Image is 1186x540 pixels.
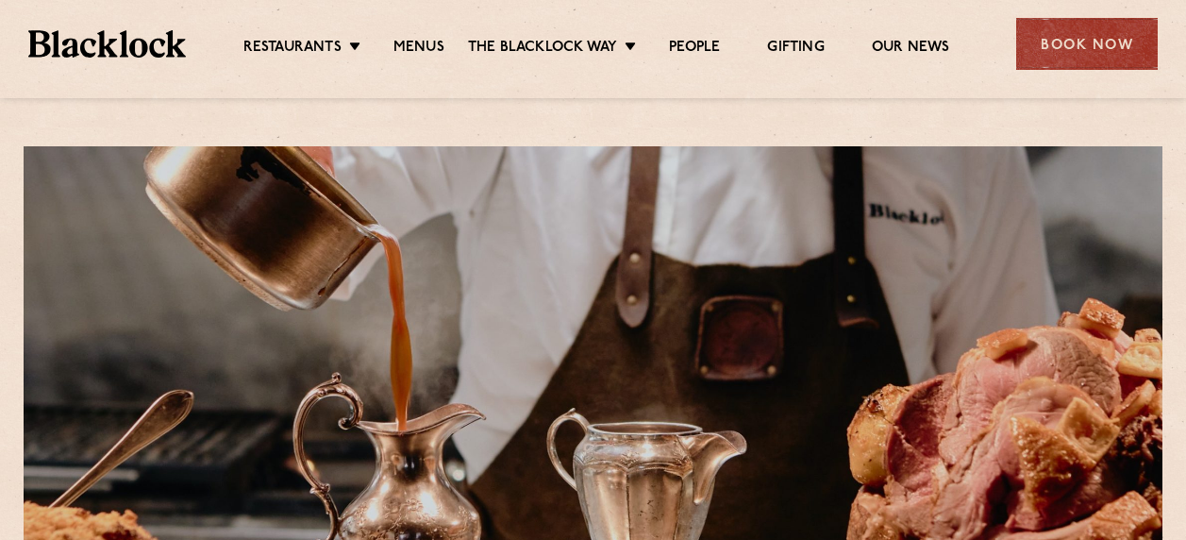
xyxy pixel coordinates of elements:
a: Menus [393,39,444,59]
a: Our News [872,39,950,59]
a: Restaurants [243,39,342,59]
div: Book Now [1016,18,1158,70]
a: The Blacklock Way [468,39,617,59]
img: BL_Textured_Logo-footer-cropped.svg [28,30,186,57]
a: Gifting [767,39,824,59]
a: People [669,39,720,59]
